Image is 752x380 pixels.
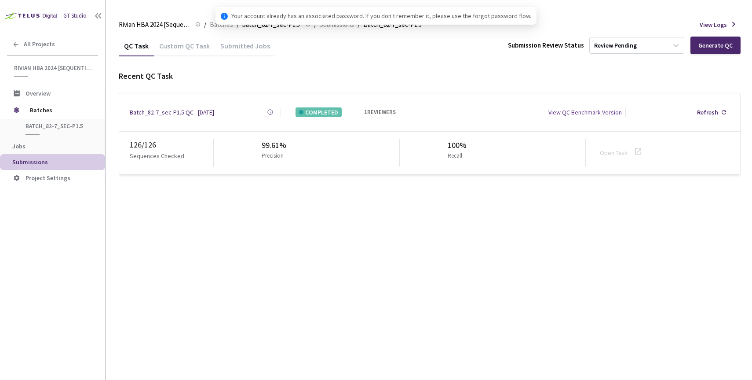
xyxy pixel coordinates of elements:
a: Batches [208,19,235,29]
div: Refresh [697,107,718,117]
div: 126 / 126 [130,139,213,151]
span: View Logs [700,20,727,30]
span: info-circle [221,13,228,20]
span: Batches [30,101,90,119]
div: Review Pending [594,41,637,50]
div: 100% [448,139,467,151]
div: Submitted Jobs [215,41,275,56]
a: Batch_82-7_sec-P1.5 QC - [DATE] [130,107,214,117]
span: Your account already has an associated password. If you don't remember it, please use the forgot ... [231,11,531,21]
p: Recall [448,151,463,160]
span: Submissions [12,158,48,166]
div: Submission Review Status [508,40,584,51]
div: Generate QC [698,42,733,49]
div: COMPLETED [296,107,342,117]
span: batch_82-7_sec-P1.5 [26,122,91,130]
div: QC Task [119,41,154,56]
div: View QC Benchmark Version [548,107,622,117]
span: Rivian HBA 2024 [Sequential] [119,19,190,30]
span: Batches [210,19,233,30]
div: Custom QC Task [154,41,215,56]
a: Open Task [600,149,628,157]
div: Recent QC Task [119,70,741,82]
span: Overview [26,89,51,97]
span: Jobs [12,142,26,150]
div: 99.61% [262,139,287,151]
p: Sequences Checked [130,151,184,161]
a: Submissions [318,19,356,29]
div: GT Studio [63,11,87,20]
span: All Projects [24,41,55,48]
span: Rivian HBA 2024 [Sequential] [14,64,93,72]
p: Precision [262,151,284,160]
span: Project Settings [26,174,70,182]
li: / [204,19,206,30]
div: 1 REVIEWERS [364,108,396,117]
